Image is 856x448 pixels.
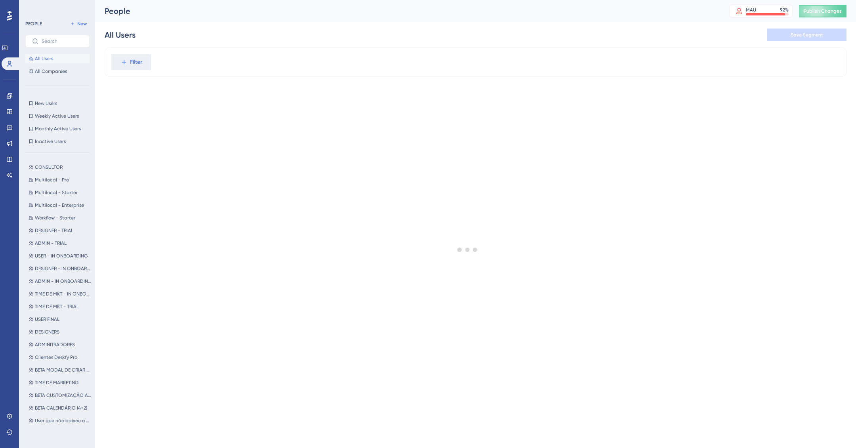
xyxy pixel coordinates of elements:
button: TIME DE MKT - TRIAL [25,302,94,311]
span: Publish Changes [804,8,842,14]
div: PEOPLE [25,21,42,27]
span: Inactive Users [35,138,66,145]
button: DESIGNER - TRIAL [25,226,94,235]
button: Inactive Users [25,137,90,146]
button: Multilocal - Pro [25,175,94,185]
span: TIME DE MARKETING [35,379,78,386]
span: DESIGNERS [35,329,59,335]
div: All Users [105,29,136,40]
button: Multilocal - Starter [25,188,94,197]
span: USER - IN ONBOARDING [35,253,88,259]
button: TIME DE MARKETING [25,378,94,387]
span: ADMINITRADORES [35,341,75,348]
button: User que não baixou o app [25,416,94,425]
span: DESIGNER - IN ONBOARDING [35,265,91,272]
div: People [105,6,709,17]
button: ADMINITRADORES [25,340,94,349]
button: BETA MODAL DE CRIAR TAREFA [25,365,94,375]
span: USER FINAL [35,316,59,322]
span: Save Segment [791,32,823,38]
button: USER - IN ONBOARDING [25,251,94,261]
div: 92 % [780,7,789,13]
span: Multilocal - Starter [35,189,78,196]
button: Workflow - Starter [25,213,94,223]
span: TIME DE MKT - TRIAL [35,303,79,310]
span: TIME DE MKT - IN ONBOARDING [35,291,91,297]
button: DESIGNERS [25,327,94,337]
span: BETA CALENDÁRIO (4+2) [35,405,87,411]
span: ADMIN - IN ONBOARDING [35,278,91,284]
span: BETA CUSTOMIZAÇÃO AUTOMÁTICA (2+2) [35,392,91,398]
button: Weekly Active Users [25,111,90,121]
button: Publish Changes [799,5,846,17]
button: USER FINAL [25,315,94,324]
button: Save Segment [767,29,846,41]
button: New [67,19,90,29]
span: All Users [35,55,53,62]
span: Workflow - Starter [35,215,75,221]
button: New Users [25,99,90,108]
button: ADMIN - TRIAL [25,238,94,248]
span: Weekly Active Users [35,113,79,119]
button: Monthly Active Users [25,124,90,133]
button: ADMIN - IN ONBOARDING [25,276,94,286]
span: Monthly Active Users [35,126,81,132]
span: BETA MODAL DE CRIAR TAREFA [35,367,91,373]
button: TIME DE MKT - IN ONBOARDING [25,289,94,299]
span: Multilocal - Pro [35,177,69,183]
input: Search [42,38,83,44]
span: Multilocal - Enterprise [35,202,84,208]
button: Multilocal - Enterprise [25,200,94,210]
button: BETA CALENDÁRIO (4+2) [25,403,94,413]
span: Clientes Deskfy Pro [35,354,77,360]
button: DESIGNER - IN ONBOARDING [25,264,94,273]
button: All Users [25,54,90,63]
span: ADMIN - TRIAL [35,240,67,246]
div: MAU [746,7,756,13]
span: New [77,21,87,27]
button: BETA CUSTOMIZAÇÃO AUTOMÁTICA (2+2) [25,391,94,400]
span: New Users [35,100,57,107]
span: DESIGNER - TRIAL [35,227,73,234]
button: CONSULTOR [25,162,94,172]
span: CONSULTOR [35,164,63,170]
button: All Companies [25,67,90,76]
span: All Companies [35,68,67,74]
span: User que não baixou o app [35,417,91,424]
button: Clientes Deskfy Pro [25,353,94,362]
